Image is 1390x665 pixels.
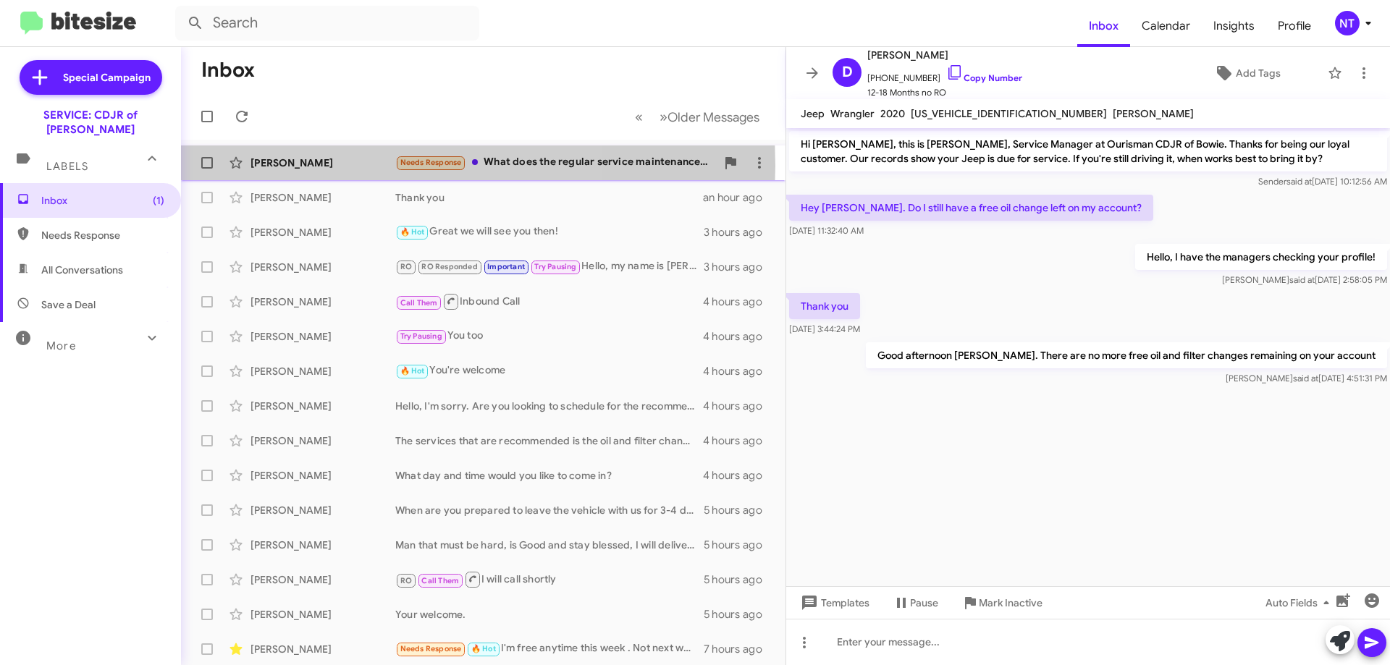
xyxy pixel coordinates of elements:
[1266,5,1323,47] a: Profile
[395,292,703,310] div: Inbound Call
[400,331,442,341] span: Try Pausing
[651,102,768,132] button: Next
[830,107,875,120] span: Wrangler
[400,227,425,237] span: 🔥 Hot
[704,225,774,240] div: 3 hours ago
[703,399,774,413] div: 4 hours ago
[789,293,860,319] p: Thank you
[703,433,774,448] div: 4 hours ago
[41,263,123,277] span: All Conversations
[395,433,703,448] div: The services that are recommended is the oil and filter change with rotation and the fuel inducti...
[41,193,164,208] span: Inbox
[704,538,774,552] div: 5 hours ago
[250,433,395,448] div: [PERSON_NAME]
[867,46,1022,64] span: [PERSON_NAME]
[250,538,395,552] div: [PERSON_NAME]
[421,262,477,271] span: RO Responded
[41,228,164,242] span: Needs Response
[250,468,395,483] div: [PERSON_NAME]
[63,70,151,85] span: Special Campaign
[395,468,703,483] div: What day and time would you like to come in?
[400,158,462,167] span: Needs Response
[250,503,395,517] div: [PERSON_NAME]
[703,364,774,378] div: 4 hours ago
[400,576,412,585] span: RO
[1226,373,1387,384] span: [PERSON_NAME] [DATE] 4:51:31 PM
[867,64,1022,85] span: [PHONE_NUMBER]
[201,59,255,82] h1: Inbox
[250,225,395,240] div: [PERSON_NAME]
[703,329,774,344] div: 4 hours ago
[1222,274,1387,285] span: [PERSON_NAME] [DATE] 2:58:05 PM
[46,339,76,352] span: More
[400,366,425,376] span: 🔥 Hot
[635,108,643,126] span: «
[704,503,774,517] div: 5 hours ago
[979,590,1042,616] span: Mark Inactive
[704,642,774,656] div: 7 hours ago
[395,224,704,240] div: Great we will see you then!
[395,570,704,588] div: I will call shortly
[1265,590,1335,616] span: Auto Fields
[789,195,1153,221] p: Hey [PERSON_NAME]. Do I still have a free oil change left on my account?
[400,298,438,308] span: Call Them
[250,607,395,622] div: [PERSON_NAME]
[1335,11,1360,35] div: NT
[881,590,950,616] button: Pause
[487,262,525,271] span: Important
[950,590,1054,616] button: Mark Inactive
[703,295,774,309] div: 4 hours ago
[660,108,667,126] span: »
[626,102,652,132] button: Previous
[880,107,905,120] span: 2020
[946,72,1022,83] a: Copy Number
[789,131,1387,171] p: Hi [PERSON_NAME], this is [PERSON_NAME], Service Manager at Ourisman CDJR of Bowie. Thanks for be...
[250,190,395,205] div: [PERSON_NAME]
[1289,274,1315,285] span: said at
[1258,176,1387,187] span: Sender [DATE] 10:12:56 AM
[1077,5,1130,47] a: Inbox
[395,328,703,344] div: You too
[250,572,395,587] div: [PERSON_NAME]
[789,225,864,236] span: [DATE] 11:32:40 AM
[1293,373,1318,384] span: said at
[1323,11,1374,35] button: NT
[421,576,459,585] span: Call Them
[250,399,395,413] div: [PERSON_NAME]
[250,364,395,378] div: [PERSON_NAME]
[400,262,412,271] span: RO
[395,190,703,205] div: Thank you
[704,572,774,587] div: 5 hours ago
[153,193,164,208] span: (1)
[1254,590,1347,616] button: Auto Fields
[395,399,703,413] div: Hello, I'm sorry. Are you looking to schedule for the recommended services?
[627,102,768,132] nav: Page navigation example
[910,590,938,616] span: Pause
[1130,5,1202,47] a: Calendar
[703,468,774,483] div: 4 hours ago
[250,642,395,656] div: [PERSON_NAME]
[395,503,704,517] div: When are you prepared to leave the vehicle with us for 3-4 days for these concerns?
[250,156,395,170] div: [PERSON_NAME]
[395,607,704,622] div: Your welcome.
[1135,244,1387,270] p: Hello, I have the managers checking your profile!
[46,160,88,173] span: Labels
[786,590,881,616] button: Templates
[1202,5,1266,47] a: Insights
[395,640,704,657] div: I'm free anytime this week . Not next week. Open after the 25th
[801,107,825,120] span: Jeep
[704,607,774,622] div: 5 hours ago
[1113,107,1194,120] span: [PERSON_NAME]
[866,342,1387,368] p: Good afternoon [PERSON_NAME]. There are no more free oil and filter changes remaining on your acc...
[911,107,1107,120] span: [US_VEHICLE_IDENTIFICATION_NUMBER]
[20,60,162,95] a: Special Campaign
[395,363,703,379] div: You're welcome
[1172,60,1320,86] button: Add Tags
[471,644,496,653] span: 🔥 Hot
[41,297,96,312] span: Save a Deal
[704,260,774,274] div: 3 hours ago
[534,262,576,271] span: Try Pausing
[400,644,462,653] span: Needs Response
